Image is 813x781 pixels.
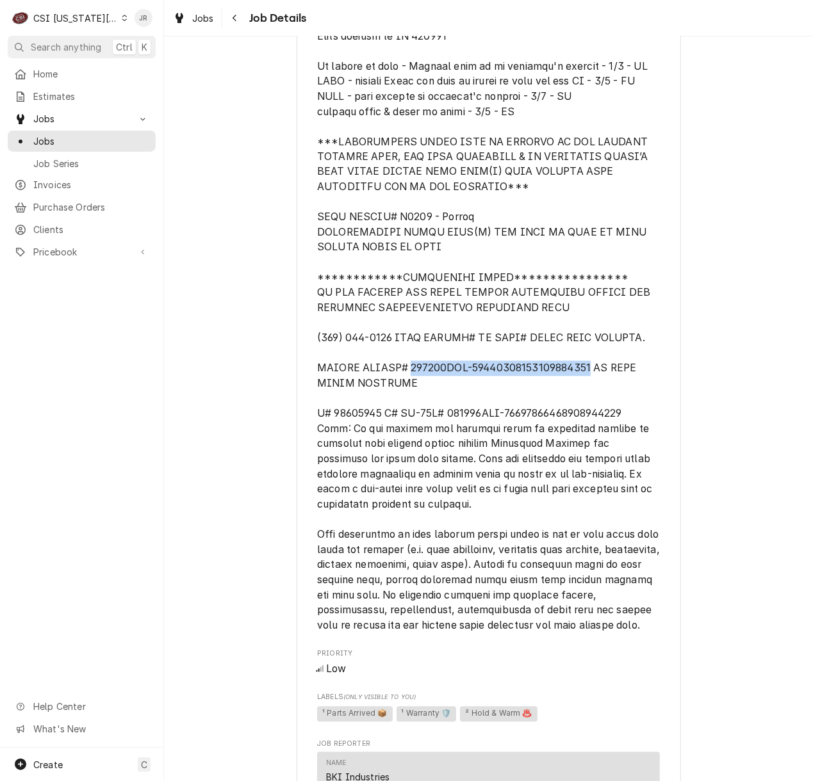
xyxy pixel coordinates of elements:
span: Clients [33,223,149,236]
span: Search anything [31,40,101,54]
span: Job Reporter [317,739,660,750]
span: Home [33,67,149,81]
span: Job Series [33,157,149,170]
span: Ctrl [116,40,133,54]
span: Pricebook [33,245,130,259]
div: Low [317,662,660,677]
span: Jobs [192,12,214,25]
div: Priority [317,649,660,677]
a: Estimates [8,86,156,107]
a: Jobs [168,8,219,29]
a: Jobs [8,131,156,152]
a: Go to Jobs [8,108,156,129]
span: C [141,758,147,771]
div: C [12,9,29,27]
span: ¹ Parts Arrived 📦 [317,707,393,722]
span: Estimates [33,90,149,103]
div: [object Object] [317,1,660,634]
a: Job Series [8,153,156,174]
span: Priority [317,662,660,677]
span: [object Object] [317,13,660,634]
span: Create [33,759,63,770]
a: Go to Pricebook [8,241,156,262]
div: Jessica Rentfro's Avatar [135,9,152,27]
div: JR [135,9,152,27]
div: CSI Kansas City's Avatar [12,9,29,27]
a: Go to Help Center [8,696,156,717]
span: Jobs [33,134,149,148]
div: CSI [US_STATE][GEOGRAPHIC_DATA] [33,12,118,25]
button: Navigate back [225,8,245,28]
div: [object Object] [317,693,660,724]
div: Name [326,759,347,769]
span: Help Center [33,700,148,713]
span: Labels [317,693,660,703]
span: Priority [317,649,660,659]
a: Home [8,63,156,85]
span: lorem ip dol sitametcon adipi Elits doeiusm te IN 420991 Ut labore et dolo - Magnaal enim ad mi v... [317,15,662,632]
button: Search anythingCtrlK [8,36,156,58]
a: Invoices [8,174,156,195]
span: ² Hold & Warm ♨️ [460,707,537,722]
span: Jobs [33,112,130,125]
a: Clients [8,219,156,240]
span: Job Details [245,10,307,27]
span: [object Object] [317,705,660,724]
span: (Only Visible to You) [343,694,416,701]
span: What's New [33,722,148,736]
a: Purchase Orders [8,197,156,218]
span: ¹ Warranty 🛡️ [397,707,457,722]
span: K [142,40,147,54]
span: Invoices [33,178,149,191]
span: Purchase Orders [33,200,149,214]
a: Go to What's New [8,718,156,739]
